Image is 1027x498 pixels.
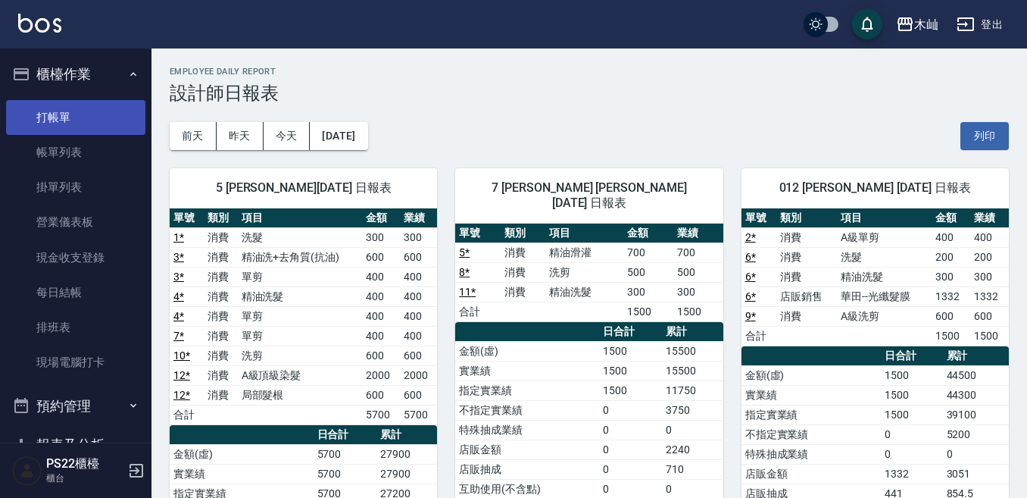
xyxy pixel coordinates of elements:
td: 0 [943,444,1009,464]
td: 3051 [943,464,1009,484]
td: 0 [599,420,663,440]
td: 1332 [970,287,1009,306]
td: 消費 [776,227,837,247]
td: 指定實業績 [741,405,882,424]
th: 日合計 [314,425,377,445]
th: 累計 [376,425,437,445]
td: 15500 [662,361,723,381]
td: 1500 [932,326,970,346]
td: 5200 [943,424,1009,444]
td: 消費 [776,267,837,287]
td: 洗剪 [238,346,363,365]
td: 27900 [376,444,437,464]
td: 11750 [662,381,723,400]
button: 列印 [960,122,1009,150]
a: 現場電腦打卡 [6,345,145,380]
td: 3750 [662,400,723,420]
td: 1500 [881,405,942,424]
button: 前天 [170,122,217,150]
button: 登出 [951,11,1009,39]
th: 業績 [400,208,437,228]
td: 500 [623,262,673,282]
td: 消費 [501,282,545,302]
td: 5700 [314,444,377,464]
td: 300 [623,282,673,302]
td: 華田--光纖髮膜 [837,287,931,306]
td: 消費 [204,267,238,287]
td: A級洗剪 [837,306,931,326]
button: 今天 [264,122,311,150]
th: 金額 [362,208,399,228]
td: 1500 [623,302,673,321]
td: 5700 [362,405,399,424]
td: 300 [673,282,723,302]
table: a dense table [455,224,723,322]
td: 600 [932,306,970,326]
td: 1500 [599,361,663,381]
td: 600 [400,247,437,267]
th: 單號 [741,208,776,228]
button: 櫃檯作業 [6,55,145,94]
td: 指定實業績 [455,381,599,400]
th: 項目 [238,208,363,228]
td: 洗髮 [238,227,363,247]
th: 單號 [170,208,204,228]
td: 0 [881,424,942,444]
td: 金額(虛) [455,341,599,361]
td: 洗髮 [837,247,931,267]
span: 7 [PERSON_NAME] [PERSON_NAME] [DATE] 日報表 [473,180,704,211]
td: 1500 [673,302,723,321]
button: [DATE] [310,122,367,150]
td: 1332 [932,287,970,306]
td: 不指定實業績 [741,424,882,444]
th: 項目 [545,224,623,243]
td: 500 [673,262,723,282]
td: 300 [932,267,970,287]
td: 消費 [776,247,837,267]
td: 1500 [599,341,663,361]
td: 400 [400,287,437,306]
a: 帳單列表 [6,135,145,170]
td: 600 [400,385,437,405]
td: 5700 [314,464,377,484]
div: 木屾 [914,15,938,34]
h3: 設計師日報表 [170,83,1009,104]
th: 單號 [455,224,500,243]
td: 2000 [362,365,399,385]
th: 金額 [623,224,673,243]
span: 012 [PERSON_NAME] [DATE] 日報表 [760,180,991,196]
td: 消費 [204,385,238,405]
button: 報表及分析 [6,425,145,465]
td: 400 [362,306,399,326]
td: 27900 [376,464,437,484]
td: 合計 [455,302,500,321]
td: 300 [400,227,437,247]
td: 實業績 [455,361,599,381]
td: 精油洗髮 [238,287,363,306]
td: 精油洗髮 [545,282,623,302]
td: 400 [970,227,1009,247]
td: 單剪 [238,326,363,346]
td: 2000 [400,365,437,385]
th: 累計 [662,322,723,342]
td: 0 [599,400,663,420]
img: Person [12,456,42,486]
td: 消費 [204,346,238,365]
td: 400 [932,227,970,247]
a: 現金收支登錄 [6,240,145,275]
th: 金額 [932,208,970,228]
td: 精油滑灌 [545,243,623,262]
td: 消費 [204,306,238,326]
button: 預約管理 [6,387,145,426]
td: 600 [362,346,399,365]
td: 700 [673,243,723,262]
h2: Employee Daily Report [170,67,1009,77]
td: 精油洗髮 [837,267,931,287]
td: 1500 [970,326,1009,346]
td: 0 [881,444,942,464]
td: 消費 [501,243,545,262]
td: 400 [362,287,399,306]
td: 合計 [170,405,204,424]
a: 打帳單 [6,100,145,135]
td: 0 [599,440,663,459]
